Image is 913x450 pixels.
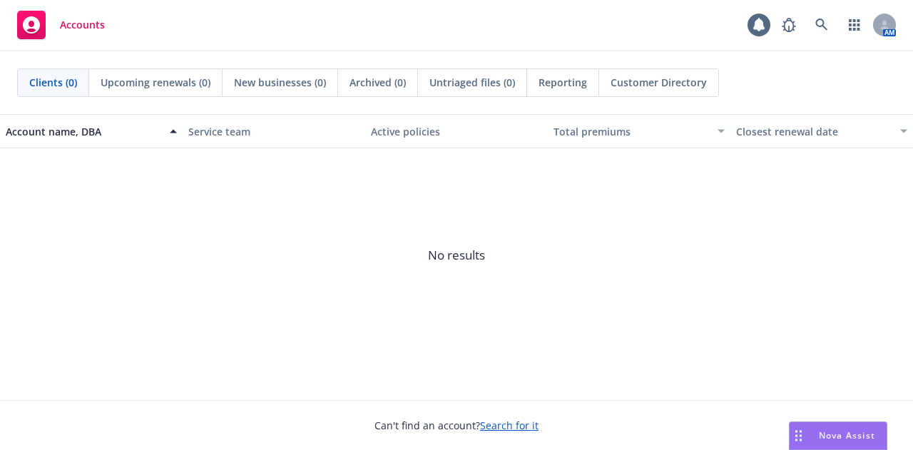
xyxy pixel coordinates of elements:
a: Accounts [11,5,111,45]
a: Switch app [840,11,869,39]
span: Clients (0) [29,75,77,90]
a: Report a Bug [775,11,803,39]
span: Reporting [539,75,587,90]
div: Account name, DBA [6,124,161,139]
span: Untriaged files (0) [429,75,515,90]
button: Total premiums [548,114,730,148]
div: Active policies [371,124,542,139]
span: Customer Directory [611,75,707,90]
div: Total premiums [554,124,709,139]
button: Nova Assist [789,421,887,450]
span: Nova Assist [819,429,875,441]
div: Service team [188,124,359,139]
button: Closest renewal date [730,114,913,148]
span: Upcoming renewals (0) [101,75,210,90]
div: Drag to move [790,422,807,449]
button: Active policies [365,114,548,148]
span: New businesses (0) [234,75,326,90]
div: Closest renewal date [736,124,892,139]
span: Can't find an account? [374,418,539,433]
span: Archived (0) [350,75,406,90]
button: Service team [183,114,365,148]
a: Search [807,11,836,39]
span: Accounts [60,19,105,31]
a: Search for it [480,419,539,432]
